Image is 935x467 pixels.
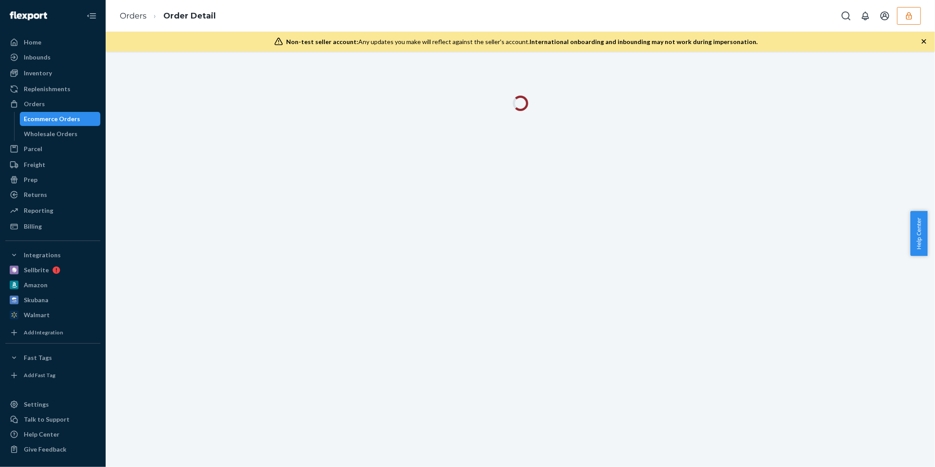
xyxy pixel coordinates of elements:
div: Fast Tags [24,353,52,362]
a: Freight [5,158,100,172]
a: Inventory [5,66,100,80]
ol: breadcrumbs [113,3,223,29]
a: Replenishments [5,82,100,96]
div: Reporting [24,206,53,215]
button: Give Feedback [5,442,100,456]
div: Amazon [24,281,48,289]
a: Home [5,35,100,49]
div: Billing [24,222,42,231]
a: Prep [5,173,100,187]
div: Ecommerce Orders [24,115,81,123]
a: Wholesale Orders [20,127,101,141]
button: Open notifications [857,7,874,25]
button: Fast Tags [5,351,100,365]
div: Wholesale Orders [24,130,78,138]
a: Reporting [5,204,100,218]
a: Walmart [5,308,100,322]
a: Orders [5,97,100,111]
div: Add Integration [24,329,63,336]
span: Non-test seller account: [287,38,359,45]
div: Home [24,38,41,47]
div: Talk to Support [24,415,70,424]
span: Support [64,6,96,14]
div: Replenishments [24,85,70,93]
img: Flexport logo [10,11,47,20]
div: Integrations [24,251,61,259]
a: Add Fast Tag [5,368,100,382]
a: Returns [5,188,100,202]
button: Open Search Box [837,7,855,25]
div: Prep [24,175,37,184]
button: Help Center [910,211,928,256]
div: Any updates you make will reflect against the seller's account. [287,37,758,46]
a: Billing [5,219,100,233]
a: Sellbrite [5,263,100,277]
button: Talk to Support [5,412,100,426]
a: Skubana [5,293,100,307]
a: Settings [5,397,100,411]
div: Help Center [24,430,59,439]
div: Freight [24,160,45,169]
div: Give Feedback [24,445,66,454]
button: Integrations [5,248,100,262]
div: Sellbrite [24,266,49,274]
div: Orders [24,100,45,108]
div: Settings [24,400,49,409]
a: Inbounds [5,50,100,64]
a: Order Detail [163,11,216,21]
div: Returns [24,190,47,199]
a: Add Integration [5,326,100,340]
a: Parcel [5,142,100,156]
a: Ecommerce Orders [20,112,101,126]
div: Parcel [24,145,42,153]
span: International onboarding and inbounding may not work during impersonation. [530,38,758,45]
a: Amazon [5,278,100,292]
div: Inbounds [24,53,51,62]
button: Close Navigation [83,7,100,25]
a: Help Center [5,427,100,441]
div: Walmart [24,311,50,319]
button: Open account menu [876,7,894,25]
a: Orders [120,11,147,21]
div: Add Fast Tag [24,371,55,379]
div: Skubana [24,296,48,304]
div: Inventory [24,69,52,78]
